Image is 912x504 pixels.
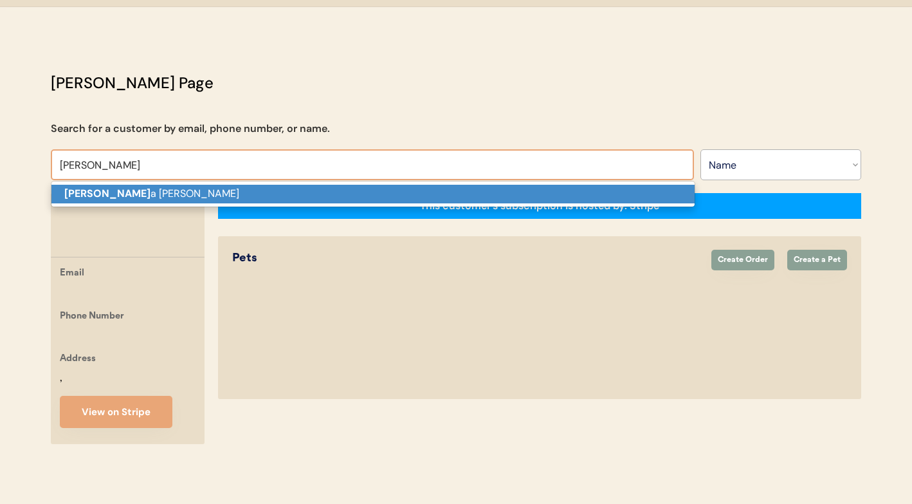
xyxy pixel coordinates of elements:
p: a [PERSON_NAME] [51,185,695,203]
div: Search for a customer by email, phone number, or name. [51,121,330,136]
div: Phone Number [60,309,124,325]
div: Address [60,351,96,368]
div: Pets [232,250,698,267]
button: Create a Pet [787,250,847,270]
div: , [60,371,62,386]
div: [PERSON_NAME] Page [51,71,214,95]
div: Email [60,266,84,282]
button: Create Order [711,250,774,270]
strong: [PERSON_NAME] [64,187,150,200]
input: Search by name [51,149,694,180]
button: View on Stripe [60,396,172,428]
